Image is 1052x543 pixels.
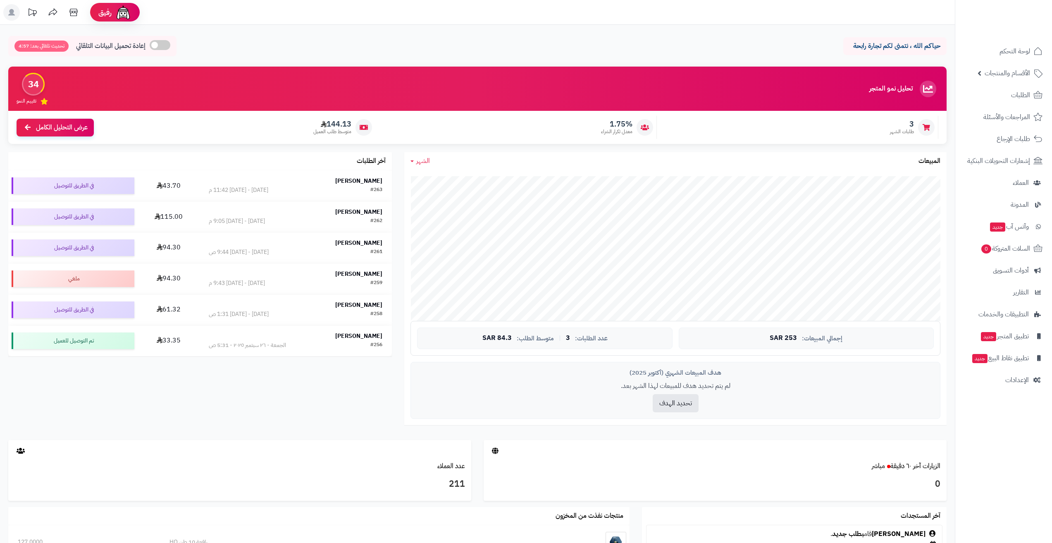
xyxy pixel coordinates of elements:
span: العملاء [1013,177,1029,189]
p: لم يتم تحديد هدف للمبيعات لهذا الشهر بعد. [417,381,934,391]
span: 1.75% [601,120,632,129]
span: أدوات التسويق [993,265,1029,276]
div: [DATE] - [DATE] 9:44 ص [209,248,269,256]
a: تطبيق المتجرجديد [960,326,1047,346]
td: 61.32 [138,294,199,325]
strong: [PERSON_NAME] [335,332,382,340]
a: المدونة [960,195,1047,215]
a: تحديثات المنصة [22,4,43,23]
span: معدل تكرار الشراء [601,128,632,135]
a: طلبات الإرجاع [960,129,1047,149]
span: متوسط الطلب: [517,335,554,342]
a: الشهر [410,156,430,166]
a: المراجعات والأسئلة [960,107,1047,127]
a: بطلب جديد [832,529,864,539]
span: التطبيقات والخدمات [978,309,1029,320]
span: 3 [566,335,570,342]
span: السلات المتروكة [980,243,1030,254]
div: #263 [370,186,382,194]
div: ملغي [12,270,134,287]
h3: منتجات نفذت من المخزون [556,512,623,520]
span: التقارير [1013,287,1029,298]
div: #256 [370,341,382,349]
strong: [PERSON_NAME] [335,208,382,216]
span: متوسط طلب العميل [313,128,351,135]
a: الطلبات [960,85,1047,105]
div: [DATE] - [DATE] 1:31 ص [209,310,269,318]
span: وآتس آب [989,221,1029,232]
span: المدونة [1011,199,1029,211]
a: الزيارات آخر ٦٠ دقيقةمباشر [872,461,940,471]
a: عرض التحليل الكامل [17,119,94,136]
span: لوحة التحكم [1000,45,1030,57]
a: لوحة التحكم [960,41,1047,61]
h3: المبيعات [918,158,940,165]
span: عرض التحليل الكامل [36,123,88,132]
a: أدوات التسويق [960,261,1047,280]
a: التطبيقات والخدمات [960,304,1047,324]
img: logo-2.png [996,23,1044,41]
span: جديد [990,222,1005,232]
h3: 0 [490,477,940,491]
h3: 211 [14,477,465,491]
div: الجمعة - ٢٦ سبتمبر ٢٠٢٥ - 5:31 ص [209,341,286,349]
td: 94.30 [138,263,199,294]
span: المراجعات والأسئلة [983,111,1030,123]
div: #262 [370,217,382,225]
div: في الطريق للتوصيل [12,177,134,194]
span: 3 [890,120,914,129]
span: 84.3 SAR [482,335,512,342]
span: تطبيق المتجر [980,330,1029,342]
strong: [PERSON_NAME] [335,301,382,309]
a: عدد العملاء [437,461,465,471]
div: هدف المبيعات الشهري (أكتوبر 2025) [417,368,934,377]
span: طلبات الشهر [890,128,914,135]
a: [PERSON_NAME] [872,529,926,539]
td: 33.35 [138,325,199,356]
span: الأقسام والمنتجات [985,67,1030,79]
div: #259 [370,279,382,287]
div: [DATE] - [DATE] 9:43 م [209,279,265,287]
div: تم التوصيل للعميل [12,332,134,349]
span: إشعارات التحويلات البنكية [967,155,1030,167]
a: وآتس آبجديد [960,217,1047,237]
a: التقارير [960,282,1047,302]
h3: آخر المستجدات [901,512,940,520]
div: #261 [370,248,382,256]
span: تحديث تلقائي بعد: 4:57 [14,41,69,52]
span: الطلبات [1011,89,1030,101]
span: طلبات الإرجاع [997,133,1030,145]
a: إشعارات التحويلات البنكية [960,151,1047,171]
strong: [PERSON_NAME] [335,239,382,247]
td: 43.70 [138,170,199,201]
div: [DATE] - [DATE] 11:42 م [209,186,268,194]
a: تطبيق نقاط البيعجديد [960,348,1047,368]
span: تطبيق نقاط البيع [971,352,1029,364]
span: تقييم النمو [17,98,36,105]
span: رفيق [98,7,112,17]
small: مباشر [872,461,885,471]
span: الإعدادات [1005,374,1029,386]
img: ai-face.png [115,4,131,21]
div: [DATE] - [DATE] 9:05 م [209,217,265,225]
a: العملاء [960,173,1047,193]
span: 253 SAR [770,335,797,342]
div: في الطريق للتوصيل [12,301,134,318]
div: #258 [370,310,382,318]
span: إجمالي المبيعات: [802,335,842,342]
span: عدد الطلبات: [575,335,608,342]
span: 0 [981,244,991,254]
p: حياكم الله ، نتمنى لكم تجارة رابحة [849,41,940,51]
h3: تحليل نمو المتجر [869,85,913,93]
span: جديد [972,354,988,363]
span: | [559,335,561,341]
span: جديد [981,332,996,341]
span: 144.13 [313,120,351,129]
div: في الطريق للتوصيل [12,239,134,256]
div: قام . [651,529,938,539]
a: الإعدادات [960,370,1047,390]
span: الشهر [416,156,430,166]
strong: [PERSON_NAME] [335,177,382,185]
button: تحديد الهدف [653,394,699,412]
a: السلات المتروكة0 [960,239,1047,258]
